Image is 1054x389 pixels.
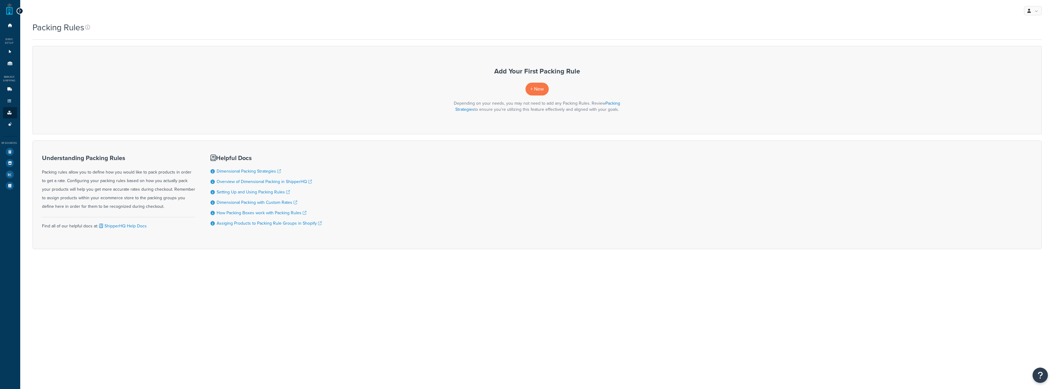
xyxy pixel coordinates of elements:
[98,223,147,229] a: ShipperHQ Help Docs
[3,107,17,118] li: Boxes
[530,85,544,92] span: + New
[1033,368,1048,383] button: Open Resource Center
[3,95,17,107] li: Shipping Rules
[3,46,17,58] li: Websites
[42,155,195,211] div: Packing rules allow you to define how you would like to pack products in order to get a rate. Con...
[210,155,322,161] h3: Helpful Docs
[217,168,281,174] a: Dimensional Packing Strategies
[3,169,17,180] li: Analytics
[525,83,549,95] a: + New
[3,180,17,191] li: Help Docs
[39,100,1035,113] div: Depending on your needs, you may not need to add any Packing Rules. Review to ensure you're utili...
[42,217,195,230] div: Find all of our helpful docs at:
[217,178,312,185] a: Overview of Dimensional Packing in ShipperHQ
[3,84,17,95] li: Carriers
[3,20,17,31] li: Dashboard
[42,155,195,161] h3: Understanding Packing Rules
[3,119,17,130] li: Advanced Features
[3,58,17,69] li: Origins
[3,158,17,169] li: Marketplace
[217,220,322,226] a: Assiging Products to Packing Rule Groups in Shopify
[217,189,290,195] a: Setting Up and Using Packing Rules
[217,210,306,216] a: How Packing Boxes work with Packing Rules
[217,199,297,206] a: Dimensional Packing with Custom Rates
[3,146,17,157] li: Test Your Rates
[6,3,13,15] a: ShipperHQ Home
[455,100,620,113] a: PackingStrategies
[32,21,84,33] h1: Packing Rules
[39,68,1035,75] h3: Add Your First Packing Rule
